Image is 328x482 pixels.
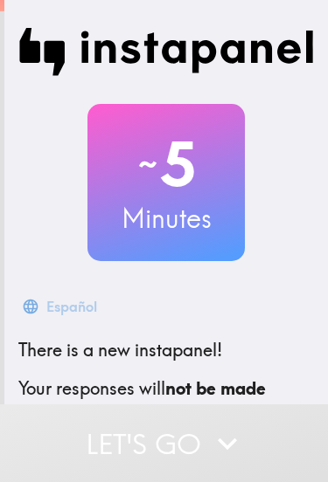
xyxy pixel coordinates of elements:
[18,28,314,76] img: Instapanel
[87,200,245,237] h3: Minutes
[87,128,245,200] h2: 5
[18,289,104,324] button: Español
[18,339,222,361] span: There is a new instapanel!
[136,138,160,190] span: ~
[46,294,97,319] div: Español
